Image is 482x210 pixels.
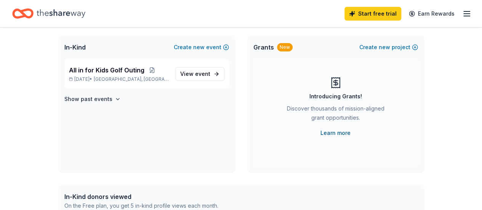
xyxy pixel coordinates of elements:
[359,43,418,52] button: Createnewproject
[344,7,401,21] a: Start free trial
[94,76,169,82] span: [GEOGRAPHIC_DATA], [GEOGRAPHIC_DATA]
[284,104,388,125] div: Discover thousands of mission-aligned grant opportunities.
[379,43,390,52] span: new
[193,43,205,52] span: new
[253,43,274,52] span: Grants
[69,76,169,82] p: [DATE] •
[64,95,121,104] button: Show past events
[404,7,459,21] a: Earn Rewards
[309,92,362,101] div: Introducing Grants!
[69,66,144,75] span: All in for Kids Golf Outing
[195,71,210,77] span: event
[12,5,85,22] a: Home
[180,69,210,79] span: View
[64,192,218,201] div: In-Kind donors viewed
[175,67,224,81] a: View event
[277,43,293,51] div: New
[320,128,351,138] a: Learn more
[64,95,112,104] h4: Show past events
[64,43,86,52] span: In-Kind
[174,43,229,52] button: Createnewevent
